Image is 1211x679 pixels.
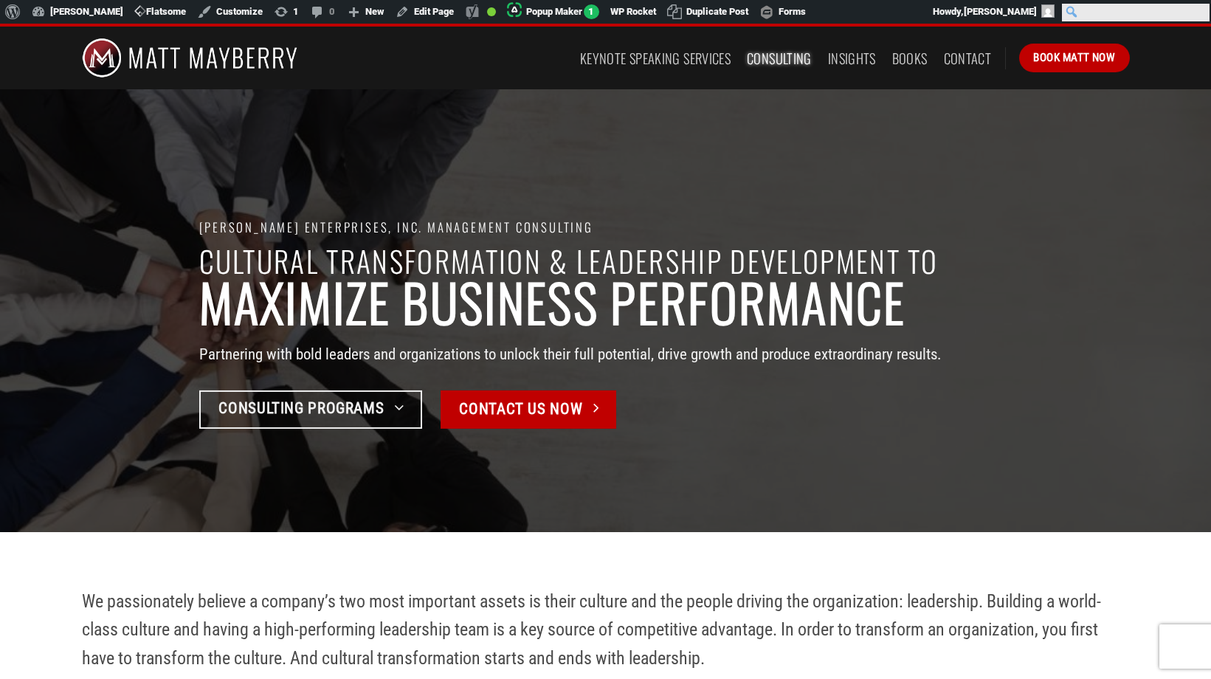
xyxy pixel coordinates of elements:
[828,45,876,72] a: Insights
[199,239,939,282] span: Cultural Transformation & leadership development to
[1019,44,1129,72] a: Book Matt Now
[487,7,496,16] div: Good
[964,6,1037,17] span: [PERSON_NAME]
[584,4,599,19] span: 1
[199,218,593,236] span: [PERSON_NAME] Enterprises, Inc. Management Consulting
[199,342,1034,367] p: Partnering with bold leaders and organizations to unlock their full potential, drive growth and p...
[580,45,731,72] a: Keynote Speaking Services
[82,27,298,89] img: Matt Mayberry
[944,45,992,72] a: Contact
[459,397,582,421] span: Contact Us now
[199,263,906,339] strong: maximize business performance
[892,45,928,72] a: Books
[218,396,384,421] span: Consulting Programs
[1033,49,1115,66] span: Book Matt Now
[441,390,616,429] a: Contact Us now
[199,390,422,429] a: Consulting Programs
[747,45,812,72] a: Consulting
[82,587,1130,672] p: We passionately believe a company’s two most important assets is their culture and the people dri...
